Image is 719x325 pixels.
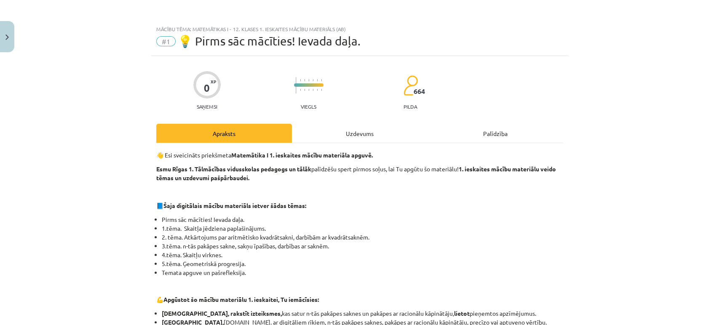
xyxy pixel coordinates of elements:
p: palīdzēšu spert pirmos soļus, lai Tu apgūtu šo materiālu! [156,165,563,182]
div: Mācību tēma: Matemātikas i - 12. klases 1. ieskaites mācību materiāls (ab) [156,26,563,32]
img: icon-short-line-57e1e144782c952c97e751825c79c345078a6d821885a25fce030b3d8c18986b.svg [317,79,318,81]
strong: Šaja digitālais mācību materiāls ietver šādas tēmas: [163,202,306,209]
li: Temata apguve un pašrefleksija. [162,268,563,277]
li: kas satur n-tās pakāpes saknes un pakāpes ar racionālu kāpinātāju, pieņemtos apzīmējumus. [162,309,563,318]
p: 💪 [156,295,563,304]
span: 💡 Pirms sāc mācīties! Ievada daļa. [178,34,361,48]
img: students-c634bb4e5e11cddfef0936a35e636f08e4e9abd3cc4e673bd6f9a4125e45ecb1.svg [403,75,418,96]
li: 5.tēma. Ģeometriskā progresija. [162,259,563,268]
img: icon-short-line-57e1e144782c952c97e751825c79c345078a6d821885a25fce030b3d8c18986b.svg [300,89,301,91]
p: Saņemsi [193,104,221,109]
b: lietot [454,309,470,317]
div: Palīdzība [428,124,563,143]
img: icon-short-line-57e1e144782c952c97e751825c79c345078a6d821885a25fce030b3d8c18986b.svg [308,79,309,81]
div: Uzdevums [292,124,428,143]
li: 1.tēma. Skaitļa jēdziena paplašinājums. [162,224,563,233]
b: Esmu Rīgas 1. Tālmācības vidusskolas pedagogs un tālāk [156,165,311,173]
span: XP [211,79,216,84]
div: Apraksts [156,124,292,143]
li: Pirms sāc mācīties! Ievada daļa. [162,215,563,224]
img: icon-short-line-57e1e144782c952c97e751825c79c345078a6d821885a25fce030b3d8c18986b.svg [321,79,322,81]
img: icon-short-line-57e1e144782c952c97e751825c79c345078a6d821885a25fce030b3d8c18986b.svg [317,89,318,91]
p: Viegls [301,104,316,109]
li: 4.tēma. Skaitļu virknes. [162,250,563,259]
img: icon-short-line-57e1e144782c952c97e751825c79c345078a6d821885a25fce030b3d8c18986b.svg [304,79,305,81]
img: icon-short-line-57e1e144782c952c97e751825c79c345078a6d821885a25fce030b3d8c18986b.svg [321,89,322,91]
img: icon-short-line-57e1e144782c952c97e751825c79c345078a6d821885a25fce030b3d8c18986b.svg [304,89,305,91]
b: Apgūstot šo mācību materiālu 1. ieskaitei, Tu iemācīsies: [163,296,319,303]
b: [DEMOGRAPHIC_DATA], rakstīt izteiksmes, [162,309,282,317]
p: 👋 Esi sveicināts priekšmeta [156,151,563,160]
span: #1 [156,36,176,46]
li: 2. tēma. Atkārtojums par aritmētisko kvadrātsakni, darbībām ar kvadrātsaknēm. [162,233,563,242]
img: icon-short-line-57e1e144782c952c97e751825c79c345078a6d821885a25fce030b3d8c18986b.svg [308,89,309,91]
div: 0 [204,82,210,94]
b: Matemātika I 1. ieskaites mācību materiāla apguvē. [231,151,373,159]
li: 3.tēma. n-tās pakāpes sakne, sakņu īpašības, darbības ar saknēm. [162,242,563,250]
img: icon-long-line-d9ea69661e0d244f92f715978eff75569469978d946b2353a9bb055b3ed8787d.svg [296,77,297,93]
p: 📘 [156,201,563,210]
p: pilda [404,104,417,109]
img: icon-close-lesson-0947bae3869378f0d4975bcd49f059093ad1ed9edebbc8119c70593378902aed.svg [5,35,9,40]
span: 664 [414,88,425,95]
img: icon-short-line-57e1e144782c952c97e751825c79c345078a6d821885a25fce030b3d8c18986b.svg [300,79,301,81]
